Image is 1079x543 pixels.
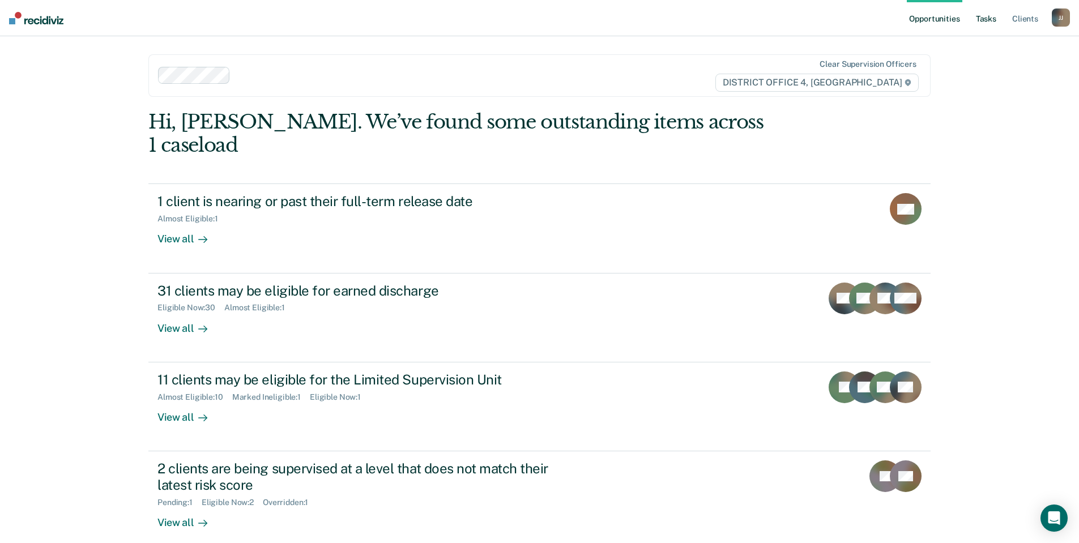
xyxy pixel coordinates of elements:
[157,303,224,313] div: Eligible Now : 30
[148,183,931,273] a: 1 client is nearing or past their full-term release dateAlmost Eligible:1View all
[157,392,232,402] div: Almost Eligible : 10
[157,507,221,529] div: View all
[148,110,774,157] div: Hi, [PERSON_NAME]. We’ve found some outstanding items across 1 caseload
[157,214,227,224] div: Almost Eligible : 1
[157,193,555,209] div: 1 client is nearing or past their full-term release date
[157,224,221,246] div: View all
[157,283,555,299] div: 31 clients may be eligible for earned discharge
[157,371,555,388] div: 11 clients may be eligible for the Limited Supervision Unit
[148,362,931,451] a: 11 clients may be eligible for the Limited Supervision UnitAlmost Eligible:10Marked Ineligible:1E...
[157,313,221,335] div: View all
[263,498,317,507] div: Overridden : 1
[715,74,919,92] span: DISTRICT OFFICE 4, [GEOGRAPHIC_DATA]
[224,303,294,313] div: Almost Eligible : 1
[1040,504,1068,532] div: Open Intercom Messenger
[157,498,202,507] div: Pending : 1
[1052,8,1070,27] button: JJ
[157,401,221,424] div: View all
[232,392,310,402] div: Marked Ineligible : 1
[202,498,263,507] div: Eligible Now : 2
[157,460,555,493] div: 2 clients are being supervised at a level that does not match their latest risk score
[310,392,370,402] div: Eligible Now : 1
[820,59,916,69] div: Clear supervision officers
[148,273,931,362] a: 31 clients may be eligible for earned dischargeEligible Now:30Almost Eligible:1View all
[9,12,63,24] img: Recidiviz
[1052,8,1070,27] div: J J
